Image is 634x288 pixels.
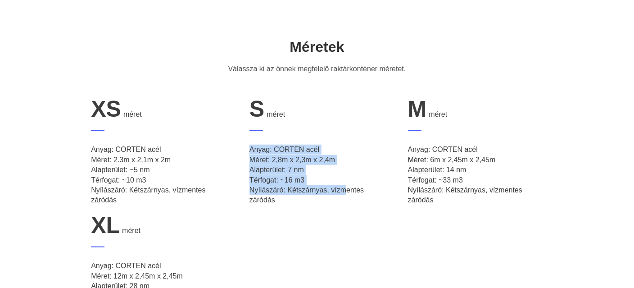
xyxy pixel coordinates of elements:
p: Anyag: CORTEN acél Méret: 2.3m x 2,1m x 2m Alapterület: ~5 nm Térfogat: ~10 m3 Nyílászáró: Kétszá... [91,145,226,205]
p: Válassza ki az önnek megfelelő raktárkonténer méretet. [223,64,411,74]
span: méret [267,110,285,118]
span: méret [122,227,140,234]
p: Anyag: CORTEN acél Méret: 6m x 2,45m x 2,45m Alapterület: 14 nm Térfogat: ~33 m3 Nyílászáró: Kéts... [408,145,543,205]
span: méret [429,110,447,118]
div: M [408,96,543,123]
p: Anyag: CORTEN acél Méret: 2,8m x 2,3m x 2,4m Alapterület: 7 nm Térfogat: ~16 m3 Nyílászáró: Kétsz... [249,145,385,205]
h2: Méretek [200,38,434,57]
div: S [249,96,385,123]
div: XL [91,213,226,239]
div: XS [91,96,226,123]
span: méret [123,110,142,118]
